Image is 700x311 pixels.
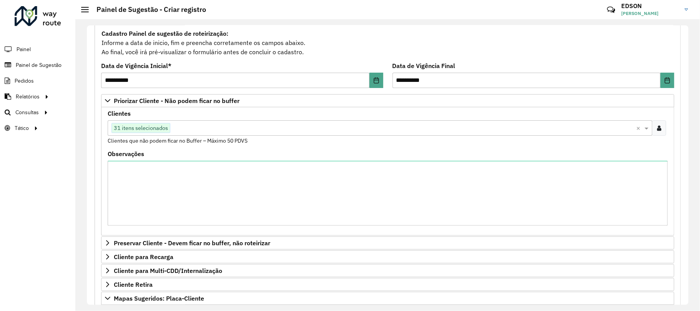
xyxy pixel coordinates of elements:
[101,61,171,70] label: Data de Vigência Inicial
[15,77,34,85] span: Pedidos
[621,10,679,17] span: [PERSON_NAME]
[112,123,170,133] span: 31 itens selecionados
[16,61,62,69] span: Painel de Sugestão
[15,108,39,116] span: Consultas
[101,30,228,37] strong: Cadastro Painel de sugestão de roteirização:
[636,123,643,133] span: Clear all
[108,149,144,158] label: Observações
[114,268,222,274] span: Cliente para Multi-CDD/Internalização
[621,2,679,10] h3: EDSON
[101,264,674,277] a: Cliente para Multi-CDD/Internalização
[15,124,29,132] span: Tático
[89,5,206,14] h2: Painel de Sugestão - Criar registro
[114,281,153,288] span: Cliente Retira
[114,98,239,104] span: Priorizar Cliente - Não podem ficar no buffer
[660,73,674,88] button: Choose Date
[114,295,204,301] span: Mapas Sugeridos: Placa-Cliente
[101,278,674,291] a: Cliente Retira
[101,28,674,57] div: Informe a data de inicio, fim e preencha corretamente os campos abaixo. Ao final, você irá pré-vi...
[17,45,31,53] span: Painel
[603,2,619,18] a: Contato Rápido
[101,250,674,263] a: Cliente para Recarga
[114,240,270,246] span: Preservar Cliente - Devem ficar no buffer, não roteirizar
[101,107,674,236] div: Priorizar Cliente - Não podem ficar no buffer
[108,137,248,144] small: Clientes que não podem ficar no Buffer – Máximo 50 PDVS
[114,254,173,260] span: Cliente para Recarga
[16,93,40,101] span: Relatórios
[369,73,383,88] button: Choose Date
[101,94,674,107] a: Priorizar Cliente - Não podem ficar no buffer
[392,61,456,70] label: Data de Vigência Final
[108,109,131,118] label: Clientes
[101,236,674,249] a: Preservar Cliente - Devem ficar no buffer, não roteirizar
[101,292,674,305] a: Mapas Sugeridos: Placa-Cliente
